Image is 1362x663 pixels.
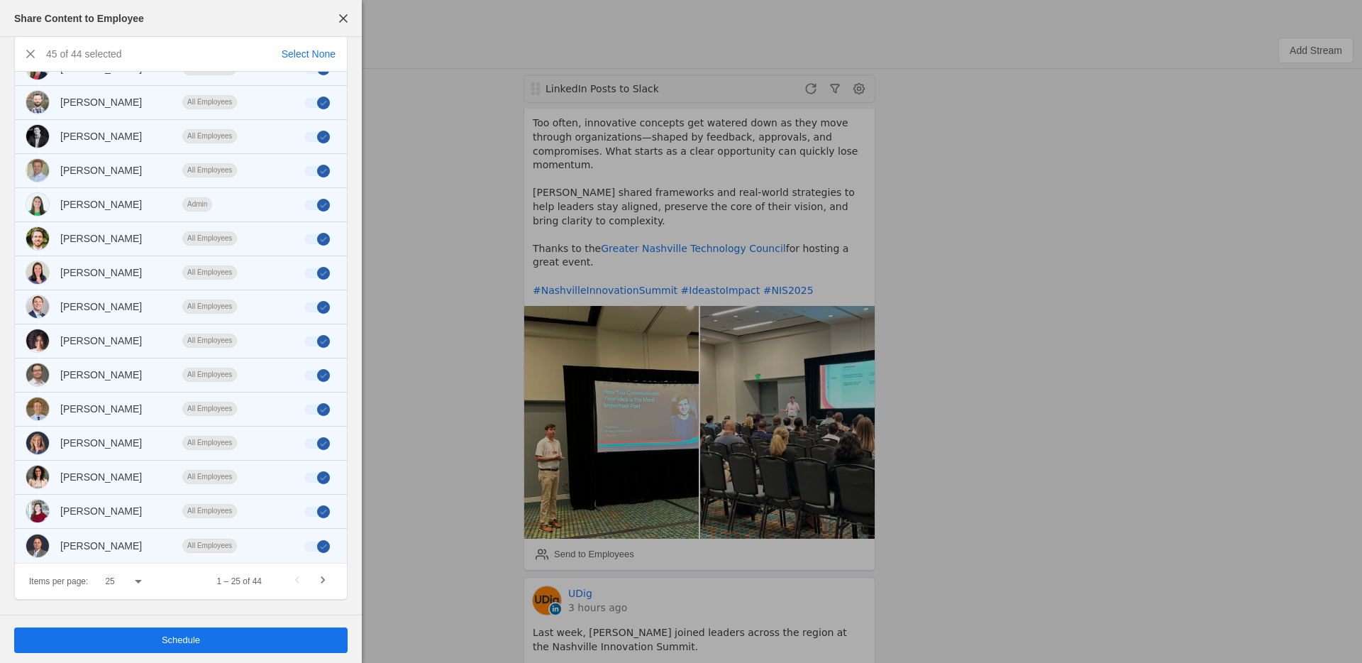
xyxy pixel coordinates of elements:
span: Schedule [162,633,200,647]
img: cache [26,193,49,216]
div: [PERSON_NAME] [60,197,142,212]
div: [PERSON_NAME] [60,129,142,143]
img: cache [26,227,49,250]
img: cache [26,466,49,488]
div: [PERSON_NAME] [60,300,142,314]
div: [PERSON_NAME] [60,470,142,484]
img: cache [26,398,49,420]
div: Items per page: [29,576,88,587]
div: All Employees [182,436,237,450]
span: 25 [105,576,114,586]
div: [PERSON_NAME] [60,539,142,553]
div: [PERSON_NAME] [60,265,142,280]
img: cache [26,295,49,318]
div: All Employees [182,95,237,109]
div: All Employees [182,402,237,416]
div: All Employees [182,129,237,143]
div: [PERSON_NAME] [60,504,142,518]
div: All Employees [182,334,237,348]
img: cache [26,91,49,114]
div: All Employees [182,539,237,553]
div: All Employees [182,470,237,484]
img: cache [26,535,49,557]
div: All Employees [182,368,237,382]
div: All Employees [182,231,237,246]
div: Select None [282,47,336,61]
div: Share Content to Employee [14,11,144,26]
div: All Employees [182,163,237,177]
div: 1 – 25 of 44 [217,576,262,587]
img: cache [26,159,49,182]
div: [PERSON_NAME] [60,436,142,450]
div: [PERSON_NAME] [60,402,142,416]
button: Schedule [14,628,348,653]
div: [PERSON_NAME] [60,334,142,348]
div: All Employees [182,300,237,314]
button: Next page [310,569,336,594]
div: [PERSON_NAME] [60,163,142,177]
div: 45 of 44 selected [46,47,122,61]
img: cache [26,500,49,522]
div: [PERSON_NAME] [60,231,142,246]
img: cache [26,261,49,284]
img: cache [26,329,49,352]
img: cache [26,363,49,386]
div: All Employees [182,504,237,518]
div: [PERSON_NAME] [60,368,142,382]
img: cache [26,125,49,148]
div: Admin [182,197,212,212]
img: cache [26,432,49,454]
div: All Employees [182,265,237,280]
div: [PERSON_NAME] [60,95,142,109]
